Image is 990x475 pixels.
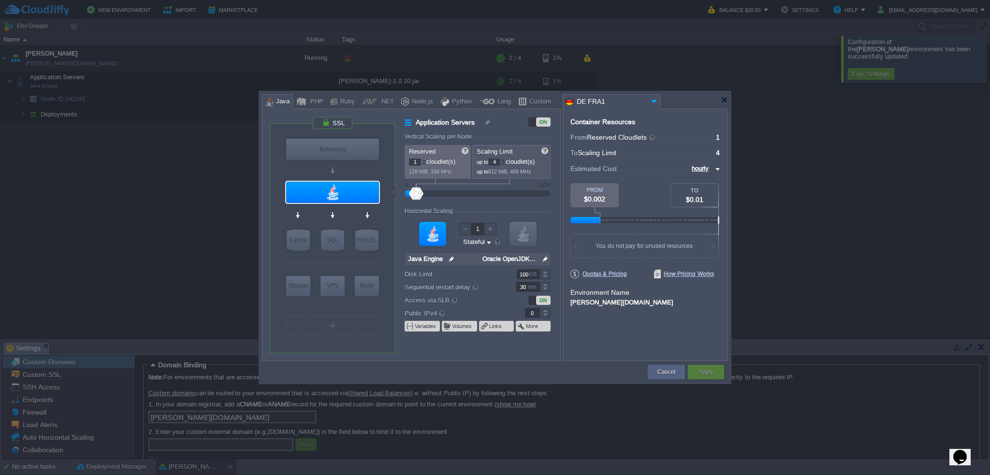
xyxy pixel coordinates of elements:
[570,288,629,296] label: Environment Name
[452,322,473,330] button: Volumes
[529,270,539,279] div: GB
[657,367,675,377] button: Cancel
[716,149,720,157] span: 4
[355,276,379,295] div: Build
[654,270,714,278] span: How Pricing Works
[321,230,344,251] div: SQL Databases
[286,139,379,160] div: Balancing
[405,308,503,318] label: Public IPv4
[355,230,379,251] div: NoSQL Databases
[405,208,455,215] div: Horizontal Scaling
[286,316,379,335] div: Create New Layer
[699,367,713,377] button: Apply
[405,282,503,292] label: Sequential restart delay
[409,156,467,166] p: cloudlet(s)
[287,230,310,251] div: Cache
[686,196,703,203] span: $0.01
[716,133,720,141] span: 1
[286,139,379,160] div: Load Balancer
[409,169,452,174] span: 128 MiB, 100 MHz
[495,95,511,109] div: Lang
[405,269,503,279] label: Disk Limit
[286,182,379,203] div: Application Servers
[570,297,720,306] div: [PERSON_NAME][DOMAIN_NAME]
[477,148,513,155] span: Scaling Limit
[477,156,547,166] p: cloudlet(s)
[337,95,355,109] div: Ruby
[405,295,503,305] label: Access via SLB
[536,117,551,127] div: ON
[488,169,531,174] span: 512 MiB, 400 MHz
[286,276,310,296] div: Storage Containers
[307,95,323,109] div: PHP
[538,182,550,188] div: 1024
[355,230,379,251] div: NoSQL
[405,133,474,140] div: Vertical Scaling per Node
[671,187,718,193] div: TO
[477,169,488,174] span: up to
[415,322,437,330] button: Variables
[449,95,472,109] div: Python
[570,133,587,141] span: From
[570,118,635,126] div: Container Resources
[570,163,617,174] span: Estimated Cost
[584,195,605,203] span: $0.002
[321,230,344,251] div: SQL
[320,276,345,295] div: VPS
[526,322,539,330] button: More
[536,296,551,305] div: ON
[570,149,578,157] span: To
[405,182,408,188] div: 0
[949,436,980,465] iframe: chat widget
[477,159,488,165] span: up to
[409,95,433,109] div: Node.js
[587,133,656,141] span: Reserved Cloudlets
[570,270,627,278] span: Quotas & Pricing
[578,149,616,157] span: Scaling Limit
[355,276,379,296] div: Build Node
[273,95,290,109] div: Java
[528,282,539,291] div: sec
[570,187,619,193] div: FROM
[320,276,345,296] div: Elastic VPS
[489,322,503,330] button: Links
[377,95,394,109] div: .NET
[526,95,551,109] div: Custom
[286,276,310,295] div: Storage
[409,148,436,155] span: Reserved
